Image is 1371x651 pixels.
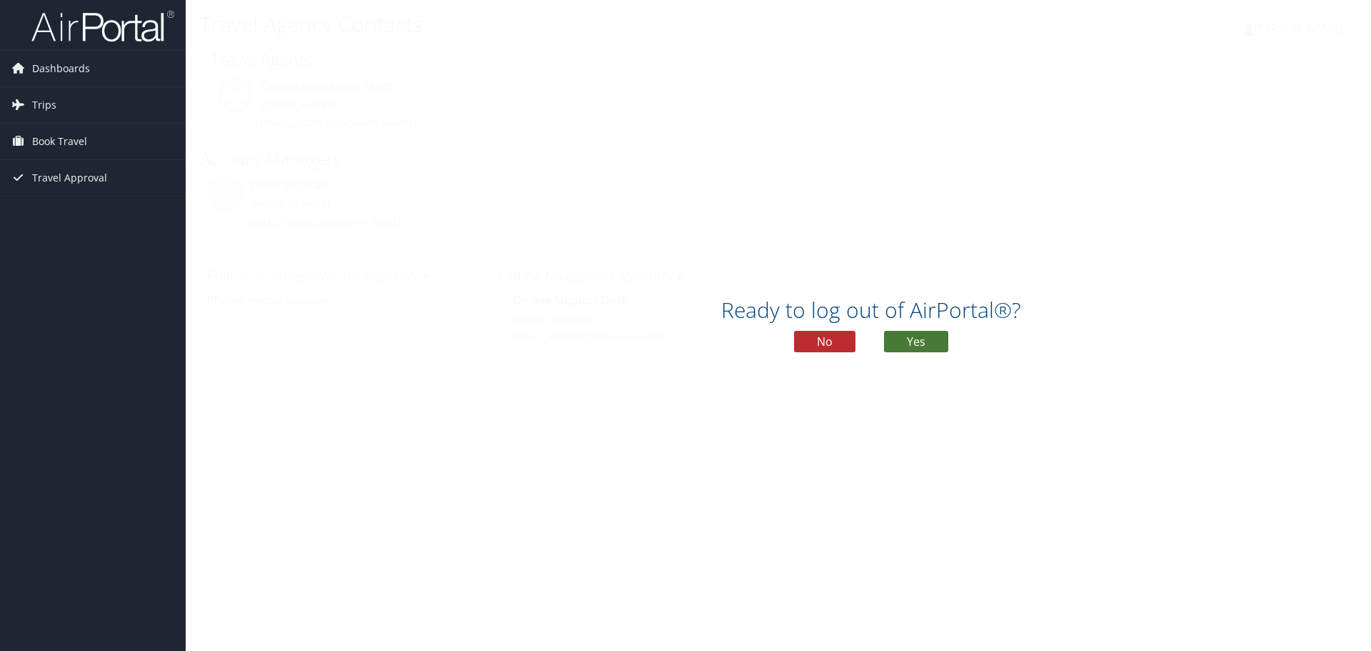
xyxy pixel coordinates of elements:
[32,160,107,196] span: Travel Approval
[884,331,948,352] button: Yes
[32,124,87,159] span: Book Travel
[32,51,90,86] span: Dashboards
[794,331,855,352] button: No
[32,87,56,123] span: Trips
[31,9,174,43] img: airportal-logo.png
